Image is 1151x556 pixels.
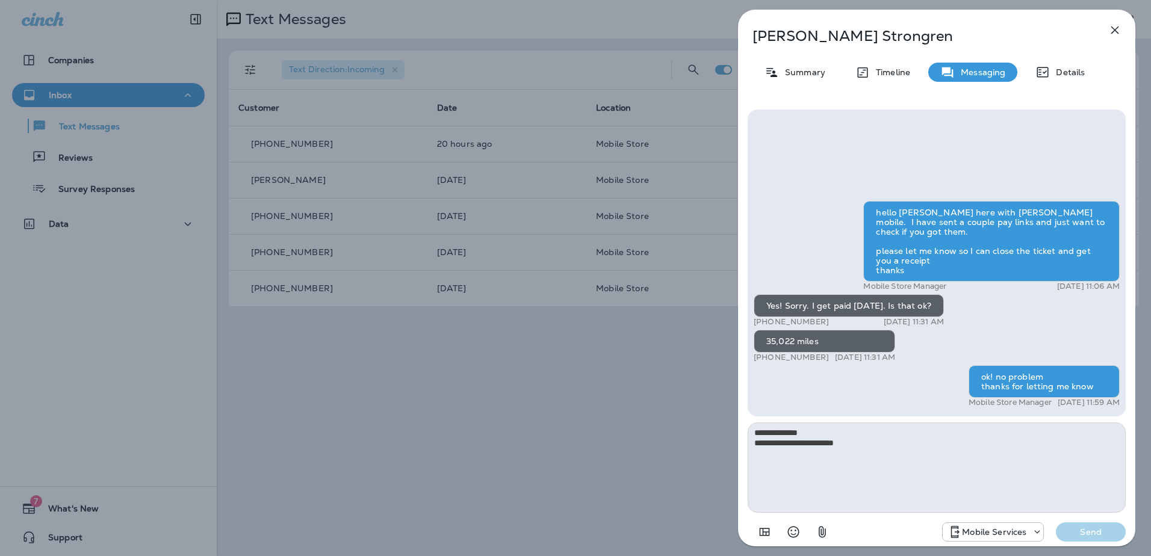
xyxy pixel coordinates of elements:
[754,294,944,317] div: Yes! Sorry. I get paid [DATE]. Is that ok?
[1058,398,1120,407] p: [DATE] 11:59 AM
[969,398,1052,407] p: Mobile Store Manager
[835,353,895,362] p: [DATE] 11:31 AM
[863,282,946,291] p: Mobile Store Manager
[754,317,829,327] p: [PHONE_NUMBER]
[969,365,1120,398] div: ok! no problem thanks for letting me know
[754,330,895,353] div: 35,022 miles
[754,353,829,362] p: [PHONE_NUMBER]
[943,525,1043,539] div: +1 (402) 537-0264
[779,67,825,77] p: Summary
[863,201,1120,282] div: hello [PERSON_NAME] here with [PERSON_NAME] mobile. I have sent a couple pay links and just want ...
[870,67,910,77] p: Timeline
[752,520,777,544] button: Add in a premade template
[955,67,1005,77] p: Messaging
[884,317,944,327] p: [DATE] 11:31 AM
[781,520,805,544] button: Select an emoji
[752,28,1081,45] p: [PERSON_NAME] Strongren
[1050,67,1085,77] p: Details
[962,527,1026,537] p: Mobile Services
[1057,282,1120,291] p: [DATE] 11:06 AM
